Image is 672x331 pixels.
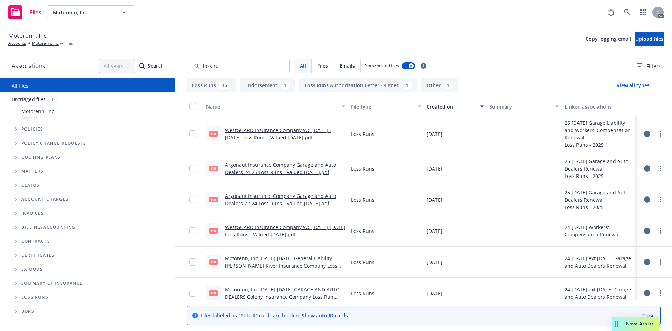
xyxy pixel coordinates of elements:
button: Name [203,98,348,115]
div: 25 [DATE] Garage and Auto Dealers Renewal [565,158,634,172]
button: File type [348,98,423,115]
span: Motorenn, Inc [8,31,47,40]
input: Toggle Row Selected [189,130,196,137]
span: Matters [21,169,43,173]
div: Folder Tree Example [0,220,175,318]
a: Report a Bug [604,5,618,19]
a: Show auto ID cards [302,312,348,319]
input: Toggle Row Selected [189,165,196,172]
div: 1 [443,82,453,89]
a: more [657,227,665,235]
span: Show nested files [365,63,399,69]
a: All files [12,82,28,89]
span: Policies [21,127,43,131]
span: Billing/Accounting [21,225,76,229]
div: Search [139,59,164,73]
span: Loss Runs [351,258,374,266]
input: Search by keyword... [187,59,290,73]
div: Loss Runs - 2025 [565,204,634,211]
div: 16 [219,82,231,89]
a: Accounts [8,40,26,47]
a: Files [6,2,44,22]
span: Associations [12,61,45,70]
span: Files [29,9,41,15]
button: View all types [605,78,661,92]
button: SearchSearch [139,59,164,73]
span: Account charges [21,197,69,201]
span: Loss Runs [351,290,374,297]
span: Copy logging email [586,35,631,42]
div: 24 [DATE] ext [DATE] Garage and Auto Dealers Renewal [565,255,634,269]
span: Filters [637,62,661,70]
span: Emails [339,62,355,69]
button: Upload files [635,32,664,46]
a: Search [620,5,634,19]
span: Loss Runs [351,165,374,172]
span: pdf [209,166,218,171]
div: 24 [DATE] ext [DATE] Garage and Auto Dealers Renewal [565,286,634,301]
input: Select all [189,103,196,110]
span: pdf [209,228,218,233]
a: Untriaged files [12,96,46,103]
div: 24 [DATE] Workers' Compensation Renewal [565,223,634,238]
input: Toggle Row Selected [189,290,196,297]
div: Drag to move [612,317,621,331]
div: Tree Example [0,106,175,220]
a: Motorenn, Inc [32,40,59,47]
input: Toggle Row Selected [189,227,196,234]
div: Linked associations [565,103,634,110]
button: Linked associations [562,98,637,115]
span: Files [64,40,73,47]
span: Files labeled as "Auto ID card" are hidden. [201,312,348,319]
div: 0 [49,95,58,103]
button: Motorenn, Inc [47,5,134,19]
div: Summary [489,103,551,110]
span: Motorenn, Inc [53,9,113,16]
span: Policy change requests [21,141,86,145]
a: Switch app [636,5,650,19]
a: Close [642,312,655,319]
span: [DATE] [427,165,442,172]
button: Loss Runs Authorization Letter - signed [299,78,417,92]
button: Loss Runs [187,78,236,92]
span: Summary of insurance [21,281,83,285]
input: Toggle Row Selected [189,258,196,266]
span: Motorenn, Inc [21,108,54,115]
span: pdf [209,290,218,296]
span: [DATE] [427,290,442,297]
a: Motorenn, Inc [DATE]-[DATE] GARAGE AND AUTO DEALERS Colony Insurance Company Loss Run Valued [DAT... [225,286,340,308]
div: 1 [280,82,290,89]
span: Loss Runs [351,227,374,235]
button: Copy logging email [586,32,631,46]
span: [DATE] [427,227,442,235]
svg: Search [139,63,145,69]
div: 1 [402,82,412,89]
input: Toggle Row Selected [189,196,196,203]
a: WestGUARD Insurance Company WC [DATE]-[DATE] Loss Runs - Valued [DATE].pdf [225,224,345,238]
span: Contracts [21,239,50,243]
a: more [657,258,665,266]
button: Summary [486,98,562,115]
span: [DATE] [427,258,442,266]
span: pdf [209,259,218,264]
span: Loss Runs [351,130,374,138]
div: Loss Runs - 2025 [565,172,634,180]
span: Loss Runs [21,295,48,299]
span: Filters [646,62,661,70]
div: 25 [DATE] Garage and Auto Dealers Renewal [565,189,634,204]
button: Other [421,78,458,92]
a: more [657,164,665,173]
span: Invoices [21,211,44,215]
button: Endorsement [240,78,295,92]
span: [DATE] [427,196,442,204]
span: Certificates [21,253,55,257]
span: Quoting plans [21,155,61,159]
div: Created on [427,103,476,110]
span: Account [21,115,54,121]
div: Loss Runs - 2025 [565,141,634,149]
div: 25 [DATE] Garage Liability and Workers' Compensation Renewal [565,119,634,141]
div: File type [351,103,413,110]
a: Argonaut Insurance Company Garage and Auto Dealers 22-24 Loss Runs - Valued [DATE].pdf [225,193,336,207]
span: BORs [21,309,34,313]
span: Ex Mods [21,267,43,271]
